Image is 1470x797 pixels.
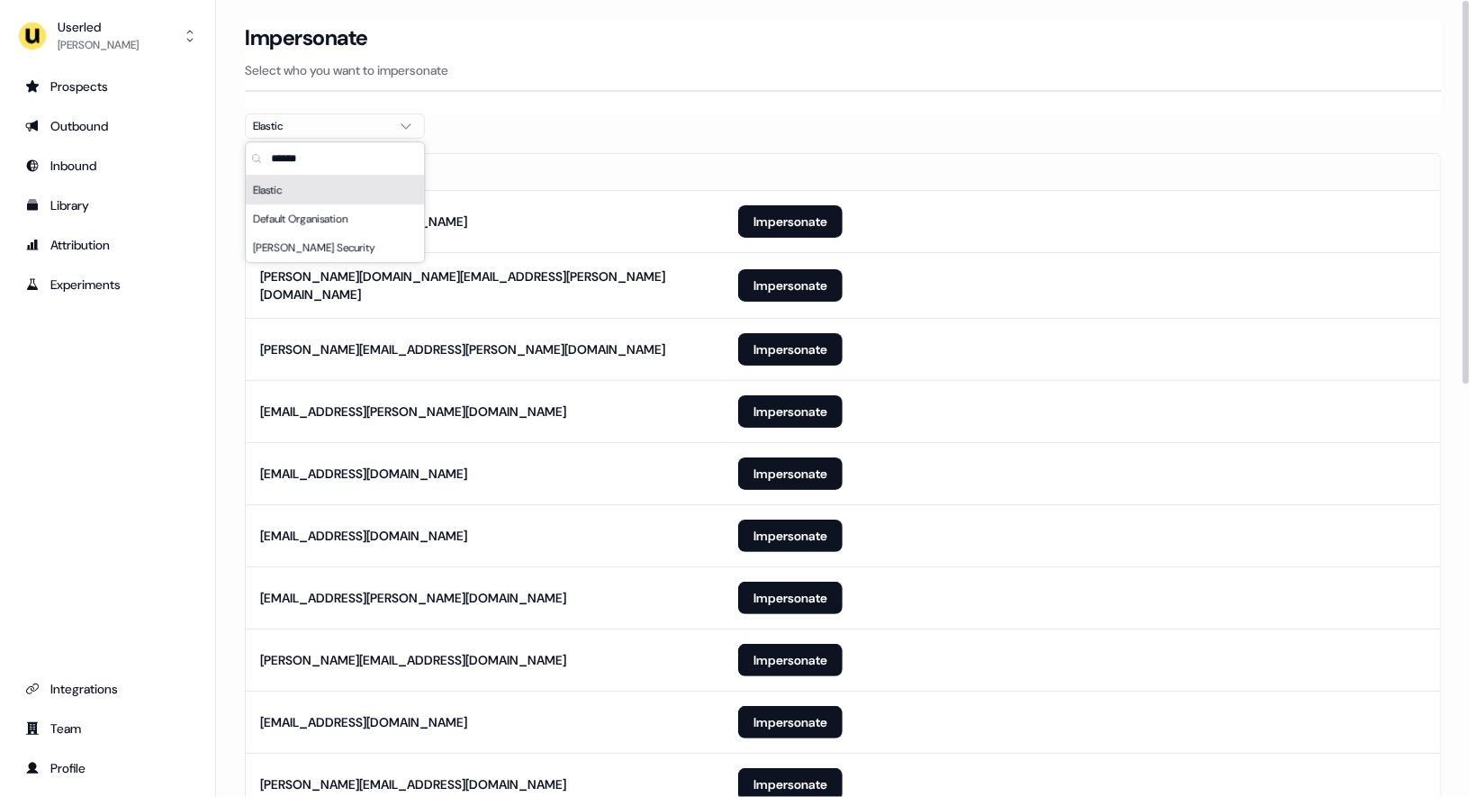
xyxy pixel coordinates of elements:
[260,340,665,358] div: [PERSON_NAME][EMAIL_ADDRESS][PERSON_NAME][DOMAIN_NAME]
[14,191,201,220] a: Go to templates
[25,117,190,135] div: Outbound
[738,395,843,428] button: Impersonate
[738,644,843,676] button: Impersonate
[260,775,566,793] div: [PERSON_NAME][EMAIL_ADDRESS][DOMAIN_NAME]
[260,527,467,545] div: [EMAIL_ADDRESS][DOMAIN_NAME]
[25,77,190,95] div: Prospects
[14,675,201,703] a: Go to integrations
[245,24,368,51] h3: Impersonate
[14,231,201,259] a: Go to attribution
[14,754,201,783] a: Go to profile
[738,269,843,302] button: Impersonate
[246,233,424,262] div: [PERSON_NAME] Security
[253,117,388,135] div: Elastic
[25,759,190,777] div: Profile
[245,113,425,139] button: Elastic
[14,714,201,743] a: Go to team
[738,457,843,490] button: Impersonate
[246,204,424,233] div: Default Organisation
[260,465,467,483] div: [EMAIL_ADDRESS][DOMAIN_NAME]
[260,403,566,421] div: [EMAIL_ADDRESS][PERSON_NAME][DOMAIN_NAME]
[738,520,843,552] button: Impersonate
[25,276,190,294] div: Experiments
[738,582,843,614] button: Impersonate
[25,196,190,214] div: Library
[14,72,201,101] a: Go to prospects
[25,236,190,254] div: Attribution
[25,680,190,698] div: Integrations
[25,720,190,738] div: Team
[245,61,1441,79] p: Select who you want to impersonate
[14,14,201,58] button: Userled[PERSON_NAME]
[14,112,201,140] a: Go to outbound experience
[14,151,201,180] a: Go to Inbound
[738,205,843,238] button: Impersonate
[260,589,566,607] div: [EMAIL_ADDRESS][PERSON_NAME][DOMAIN_NAME]
[14,270,201,299] a: Go to experiments
[260,713,467,731] div: [EMAIL_ADDRESS][DOMAIN_NAME]
[260,267,709,303] div: [PERSON_NAME][DOMAIN_NAME][EMAIL_ADDRESS][PERSON_NAME][DOMAIN_NAME]
[246,154,724,190] th: Email
[738,706,843,738] button: Impersonate
[25,157,190,175] div: Inbound
[58,18,139,36] div: Userled
[260,651,566,669] div: [PERSON_NAME][EMAIL_ADDRESS][DOMAIN_NAME]
[738,333,843,366] button: Impersonate
[58,36,139,54] div: [PERSON_NAME]
[246,176,424,204] div: Elastic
